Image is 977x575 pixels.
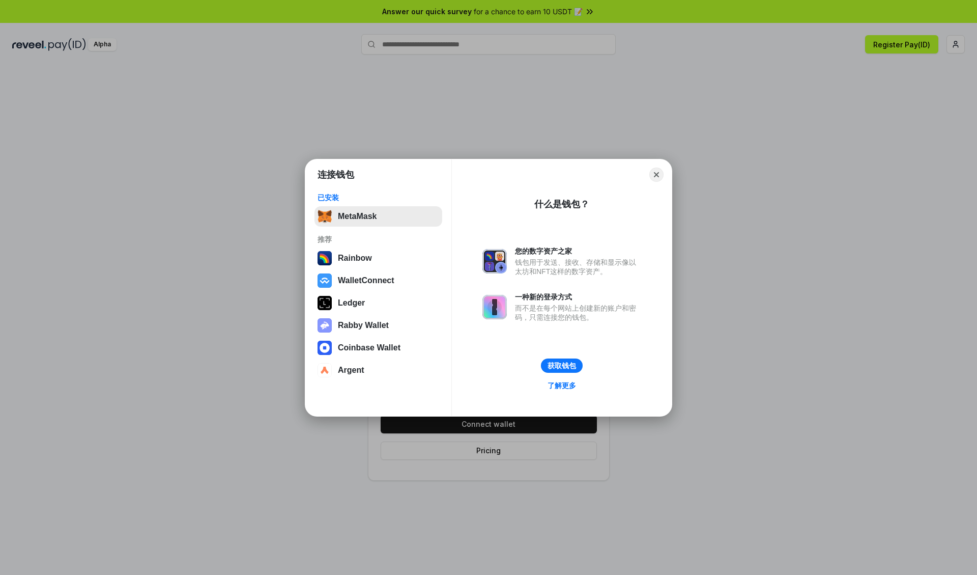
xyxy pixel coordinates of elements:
[318,341,332,355] img: svg+xml,%3Csvg%20width%3D%2228%22%20height%3D%2228%22%20viewBox%3D%220%200%2028%2028%22%20fill%3D...
[314,206,442,227] button: MetaMask
[541,379,582,392] a: 了解更多
[314,270,442,291] button: WalletConnect
[318,193,439,202] div: 已安装
[534,198,589,210] div: 什么是钱包？
[515,292,641,302] div: 一种新的登录方式
[338,298,365,308] div: Ledger
[314,248,442,268] button: Rainbow
[541,359,583,373] button: 获取钱包
[318,273,332,288] img: svg+xml,%3Csvg%20width%3D%2228%22%20height%3D%2228%22%20viewBox%3D%220%200%2028%2028%22%20fill%3D...
[649,168,664,182] button: Close
[338,212,377,221] div: MetaMask
[548,381,576,390] div: 了解更多
[338,366,364,375] div: Argent
[318,251,332,265] img: svg+xml,%3Csvg%20width%3D%22120%22%20height%3D%22120%22%20viewBox%3D%220%200%20120%20120%22%20fil...
[482,249,507,273] img: svg+xml,%3Csvg%20xmlns%3D%22http%3A%2F%2Fwww.w3.org%2F2000%2Fsvg%22%20fill%3D%22none%22%20viewBox...
[548,361,576,370] div: 获取钱包
[338,343,400,352] div: Coinbase Wallet
[515,304,641,322] div: 而不是在每个网站上创建新的账户和密码，只需连接您的钱包。
[314,315,442,336] button: Rabby Wallet
[338,276,394,285] div: WalletConnect
[515,258,641,276] div: 钱包用于发送、接收、存储和显示像以太坊和NFT这样的数字资产。
[318,235,439,244] div: 推荐
[314,338,442,358] button: Coinbase Wallet
[314,360,442,380] button: Argent
[318,318,332,333] img: svg+xml,%3Csvg%20xmlns%3D%22http%3A%2F%2Fwww.w3.org%2F2000%2Fsvg%22%20fill%3D%22none%22%20viewBox...
[338,321,389,330] div: Rabby Wallet
[515,247,641,256] div: 您的数字资产之家
[318,209,332,224] img: svg+xml,%3Csvg%20fill%3D%22none%22%20height%3D%2233%22%20viewBox%3D%220%200%2035%2033%22%20width%...
[314,293,442,313] button: Ledger
[318,169,354,181] h1: 连接钱包
[482,295,507,319] img: svg+xml,%3Csvg%20xmlns%3D%22http%3A%2F%2Fwww.w3.org%2F2000%2Fsvg%22%20fill%3D%22none%22%20viewBox...
[338,254,372,263] div: Rainbow
[318,296,332,310] img: svg+xml,%3Csvg%20xmlns%3D%22http%3A%2F%2Fwww.w3.org%2F2000%2Fsvg%22%20width%3D%2228%22%20height%3...
[318,363,332,377] img: svg+xml,%3Csvg%20width%3D%2228%22%20height%3D%2228%22%20viewBox%3D%220%200%2028%2028%22%20fill%3D...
